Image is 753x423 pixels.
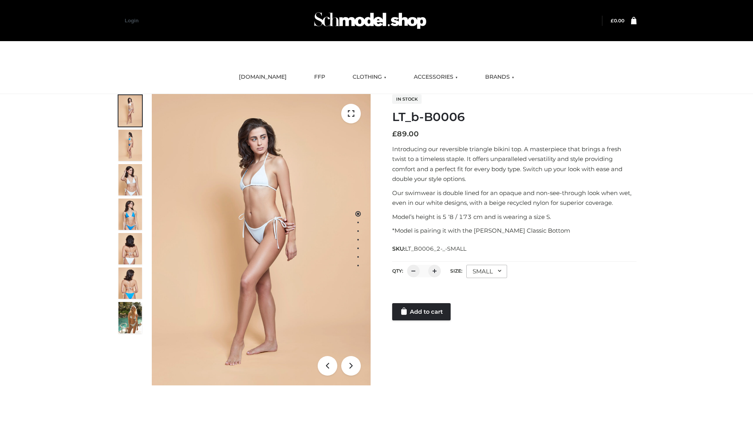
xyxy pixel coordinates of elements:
[450,268,462,274] label: Size:
[408,69,464,86] a: ACCESSORIES
[152,94,371,385] img: ArielClassicBikiniTop_CloudNine_AzureSky_OW114ECO_1
[479,69,520,86] a: BRANDS
[392,130,397,138] span: £
[392,110,637,124] h1: LT_b-B0006
[611,18,624,23] bdi: 0.00
[125,18,138,23] a: Login
[466,265,507,278] div: SMALL
[118,95,142,127] img: ArielClassicBikiniTop_CloudNine_AzureSky_OW114ECO_1-scaled.jpg
[392,130,419,138] bdi: 89.00
[118,233,142,264] img: ArielClassicBikiniTop_CloudNine_AzureSky_OW114ECO_7-scaled.jpg
[392,303,451,320] a: Add to cart
[392,244,467,253] span: SKU:
[405,245,466,252] span: LT_B0006_2-_-SMALL
[118,199,142,230] img: ArielClassicBikiniTop_CloudNine_AzureSky_OW114ECO_4-scaled.jpg
[118,302,142,333] img: Arieltop_CloudNine_AzureSky2.jpg
[118,164,142,195] img: ArielClassicBikiniTop_CloudNine_AzureSky_OW114ECO_3-scaled.jpg
[233,69,293,86] a: [DOMAIN_NAME]
[118,130,142,161] img: ArielClassicBikiniTop_CloudNine_AzureSky_OW114ECO_2-scaled.jpg
[392,144,637,184] p: Introducing our reversible triangle bikini top. A masterpiece that brings a fresh twist to a time...
[392,188,637,208] p: Our swimwear is double lined for an opaque and non-see-through look when wet, even in our white d...
[611,18,624,23] a: £0.00
[118,268,142,299] img: ArielClassicBikiniTop_CloudNine_AzureSky_OW114ECO_8-scaled.jpg
[308,69,331,86] a: FFP
[347,69,392,86] a: CLOTHING
[392,212,637,222] p: Model’s height is 5 ‘8 / 173 cm and is wearing a size S.
[611,18,614,23] span: £
[392,268,403,274] label: QTY:
[392,226,637,236] p: *Model is pairing it with the [PERSON_NAME] Classic Bottom
[311,5,429,36] img: Schmodel Admin 964
[392,94,422,104] span: In stock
